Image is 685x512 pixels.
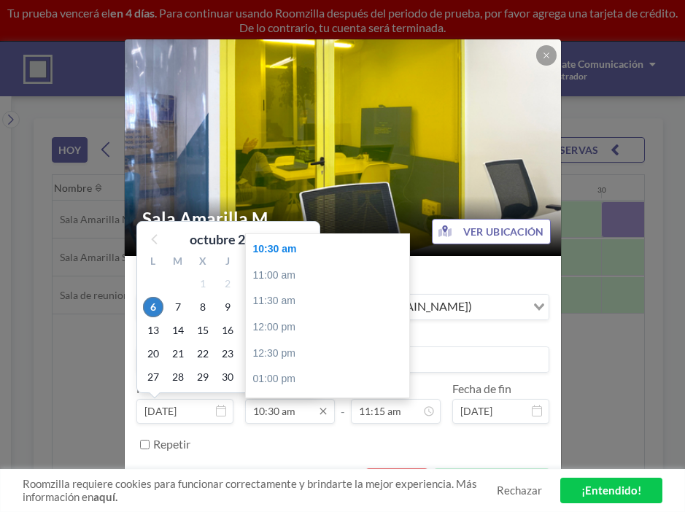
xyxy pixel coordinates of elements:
span: miércoles, 1 de octubre de 2025 [193,274,213,294]
span: lunes, 13 de octubre de 2025 [143,320,163,341]
span: jueves, 30 de octubre de 2025 [217,367,238,387]
div: 12:00 pm [246,314,409,341]
span: miércoles, 8 de octubre de 2025 [193,297,213,317]
div: octubre 2025 [190,229,267,249]
span: lunes, 20 de octubre de 2025 [143,344,163,364]
div: 10:30 am [246,236,409,263]
span: viernes, 3 de octubre de 2025 [243,274,263,294]
a: ¡Entendido! [560,478,662,503]
div: 11:00 am [246,263,409,289]
span: martes, 28 de octubre de 2025 [168,367,188,387]
span: viernes, 24 de octubre de 2025 [243,344,263,364]
span: miércoles, 22 de octubre de 2025 [193,344,213,364]
span: jueves, 9 de octubre de 2025 [217,297,238,317]
div: 01:00 pm [246,366,409,392]
input: Search for option [476,298,525,317]
span: viernes, 31 de octubre de 2025 [243,367,263,387]
div: L [141,253,166,272]
span: martes, 7 de octubre de 2025 [168,297,188,317]
span: viernes, 10 de octubre de 2025 [243,297,263,317]
a: Rechazar [497,484,542,497]
span: miércoles, 15 de octubre de 2025 [193,320,213,341]
span: jueves, 23 de octubre de 2025 [217,344,238,364]
span: lunes, 6 de octubre de 2025 [143,297,163,317]
div: M [166,253,190,272]
span: - [341,387,345,419]
h2: Sala Amarilla M [142,208,545,230]
span: martes, 14 de octubre de 2025 [168,320,188,341]
span: martes, 21 de octubre de 2025 [168,344,188,364]
div: 11:30 am [246,288,409,314]
div: X [190,253,215,272]
span: Roomzilla requiere cookies para funcionar correctamente y brindarte la mejor experiencia. Más inf... [23,477,497,505]
label: Repetir [153,437,190,451]
span: lunes, 27 de octubre de 2025 [143,367,163,387]
div: 12:30 pm [246,341,409,367]
div: V [241,253,266,272]
span: jueves, 16 de octubre de 2025 [217,320,238,341]
span: miércoles, 29 de octubre de 2025 [193,367,213,387]
span: jueves, 2 de octubre de 2025 [217,274,238,294]
div: 01:30 pm [246,392,409,419]
button: VER UBICACIÓN [432,219,551,244]
a: aquí. [93,490,117,503]
span: viernes, 17 de octubre de 2025 [243,320,263,341]
label: Fecha de fin [452,381,511,396]
div: J [215,253,240,272]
